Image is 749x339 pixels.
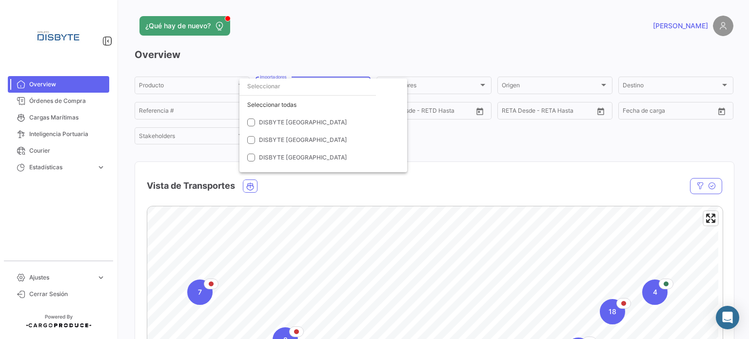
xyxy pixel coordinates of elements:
div: Abrir Intercom Messenger [716,306,739,329]
span: DISBYTE [GEOGRAPHIC_DATA] [259,119,347,126]
span: DISBYTE [GEOGRAPHIC_DATA] [259,154,347,161]
div: Seleccionar todas [239,96,407,114]
input: dropdown search [239,78,376,95]
span: DISBYTE [GEOGRAPHIC_DATA] [259,136,347,143]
